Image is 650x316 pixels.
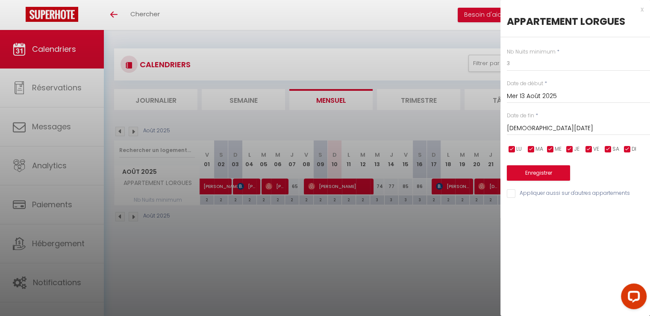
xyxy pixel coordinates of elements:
[507,48,556,56] label: Nb Nuits minimum
[516,145,522,153] span: LU
[593,145,599,153] span: VE
[612,145,619,153] span: SA
[632,145,636,153] span: DI
[555,145,562,153] span: ME
[500,4,644,15] div: x
[574,145,579,153] span: JE
[507,112,534,120] label: Date de fin
[614,280,650,316] iframe: LiveChat chat widget
[535,145,543,153] span: MA
[507,165,570,181] button: Enregistrer
[507,80,543,88] label: Date de début
[507,15,644,28] div: APPARTEMENT LORGUES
